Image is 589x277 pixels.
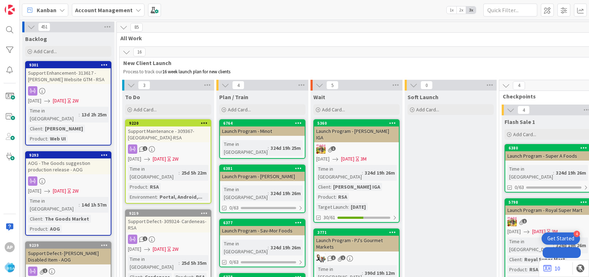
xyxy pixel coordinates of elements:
span: 16 week launch plan for new clients [162,69,230,75]
span: [DATE] [153,155,166,163]
span: Add Card... [228,106,251,113]
span: : [47,225,48,233]
span: Plan / Train [219,93,248,101]
span: 1 [341,255,345,260]
span: : [335,193,336,201]
div: 25d 5h 35m [180,259,208,267]
span: 5 [326,81,339,89]
div: Product [128,183,147,191]
div: 324d 19h 26m [363,169,397,177]
span: 0/63 [229,204,239,212]
div: Time in [GEOGRAPHIC_DATA] [28,197,79,213]
span: : [157,193,158,201]
span: : [268,244,269,251]
span: [DATE] [316,155,330,163]
div: [DATE] [349,203,368,211]
span: 1 [331,146,336,151]
div: 6381Launch Program - [PERSON_NAME] [220,165,305,181]
div: 9220 [126,120,211,126]
div: Product [28,225,47,233]
span: Wait [313,93,325,101]
div: [PERSON_NAME] [43,125,85,133]
span: Soft Launch [408,93,438,101]
div: Time in [GEOGRAPHIC_DATA] [128,255,179,271]
span: 1 [143,146,147,151]
div: 9293AOG - The Goods suggestion production release - AOG [26,152,111,174]
div: [PERSON_NAME] IGA [331,183,382,191]
a: 10 [543,264,560,273]
span: : [330,183,331,191]
div: 9219 [126,210,211,217]
div: 6764 [223,121,305,126]
span: : [147,183,148,191]
div: Time in [GEOGRAPHIC_DATA] [28,107,79,123]
div: Support Maintenance - 309367- [GEOGRAPHIC_DATA]-RSA [126,126,211,142]
div: 6764Launch Program - Minot [220,120,305,136]
span: 85 [130,23,143,32]
div: 9301Support Enhancement- 313617 - [PERSON_NAME] Website GTM - RSA [26,62,111,84]
div: 4 [574,231,580,237]
span: : [348,203,349,211]
div: Client [28,215,42,223]
div: Launch Program - Minot [220,126,305,136]
span: : [42,215,43,223]
span: 1x [447,6,456,14]
span: Add Card... [416,106,439,113]
div: Product [28,135,47,143]
div: Time in [GEOGRAPHIC_DATA] [507,237,553,253]
div: Product [507,266,526,273]
div: Get Started [547,235,574,242]
div: 9220Support Maintenance - 309367- [GEOGRAPHIC_DATA]-RSA [126,120,211,142]
span: 0/63 [229,258,239,266]
div: 6377Launch Program - Sav-Mor Foods [220,220,305,235]
span: To Do [125,93,140,101]
div: 9301 [26,62,111,68]
div: 6381 [220,165,305,172]
span: : [553,169,554,177]
span: 451 [38,23,50,31]
div: 324d 19h 26m [269,189,303,197]
div: 9239 [26,242,111,249]
span: 2x [456,6,466,14]
div: Time in [GEOGRAPHIC_DATA] [316,165,362,181]
div: AOG - The Goods suggestion production release - AOG [26,158,111,174]
div: Client [507,255,521,263]
span: : [268,144,269,152]
span: 0/63 [515,184,524,191]
span: : [79,111,80,119]
div: Support Defect- 309324- Cardeneas-RSA [126,217,211,232]
div: 9293 [29,153,111,158]
div: 9293 [26,152,111,158]
div: Launch Program - [PERSON_NAME] [220,172,305,181]
span: : [362,169,363,177]
img: MC [507,217,517,226]
div: 2W [72,187,79,195]
span: [DATE] [153,245,166,253]
div: Product [316,193,335,201]
div: 9239Support Defect- [PERSON_NAME] Disabled Item - AOG [26,242,111,264]
span: : [179,169,180,177]
span: 1 [331,255,336,260]
span: : [79,201,80,209]
span: : [521,255,523,263]
span: 16 [133,48,146,56]
div: Environment [128,193,157,201]
div: 324d 19h 26m [554,241,588,249]
div: Launch Program - [PERSON_NAME] IGA [314,126,399,142]
div: Client [316,183,330,191]
span: [DATE] [128,245,141,253]
div: The Goods Market [43,215,91,223]
span: 4 [513,81,525,90]
span: : [42,125,43,133]
span: [DATE] [507,228,521,235]
div: Support Defect- [PERSON_NAME] Disabled Item - AOG [26,249,111,264]
div: Web UI [48,135,68,143]
div: Launch Program - Sav-Mor Foods [220,226,305,235]
div: AOG [48,225,62,233]
div: 390d 19h 12m [363,269,397,277]
span: : [268,189,269,197]
div: 9301 [29,63,111,68]
div: 3771Launch Program - PJ's Gourmet Markets [314,229,399,251]
div: MC [314,144,399,154]
div: 13d 2h 25m [80,111,109,119]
